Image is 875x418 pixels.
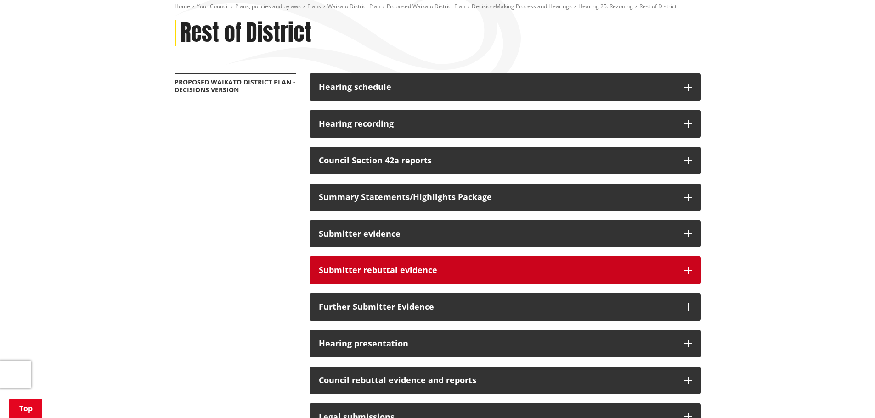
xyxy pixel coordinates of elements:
div: Hearing recording [319,119,675,128]
a: Proposed Waikato District Plan - Decisions Version [175,78,295,94]
div: Summary Statements/Highlights Package [319,193,675,202]
a: Hearing 25: Rezoning [578,2,633,10]
a: Plans [307,2,321,10]
h3: Further Submitter Evidence [319,302,675,312]
button: Further Submitter Evidence [310,293,701,321]
button: Hearing recording [310,110,701,138]
h3: Council rebuttal evidence and reports [319,376,675,385]
a: Top [9,399,42,418]
h3: Hearing presentation [319,339,675,348]
h3: Submitter evidence [319,229,675,239]
a: Your Council [197,2,229,10]
button: Submitter evidence [310,220,701,248]
h3: Council Section 42a reports [319,156,675,165]
button: Hearing schedule [310,73,701,101]
h3: Hearing schedule [319,83,675,92]
button: Council Section 42a reports [310,147,701,174]
span: Rest of District [639,2,677,10]
a: Plans, policies and bylaws [235,2,301,10]
button: Council rebuttal evidence and reports [310,367,701,394]
nav: breadcrumb [175,3,701,11]
button: Submitter rebuttal evidence [310,256,701,284]
a: Home [175,2,190,10]
button: Hearing presentation [310,330,701,357]
a: Waikato District Plan [327,2,380,10]
iframe: Messenger Launcher [833,379,866,412]
a: Proposed Waikato District Plan [387,2,465,10]
h1: Rest of District [181,20,311,46]
a: Decision-Making Process and Hearings [472,2,572,10]
button: Summary Statements/Highlights Package [310,184,701,211]
h3: Submitter rebuttal evidence [319,266,675,275]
